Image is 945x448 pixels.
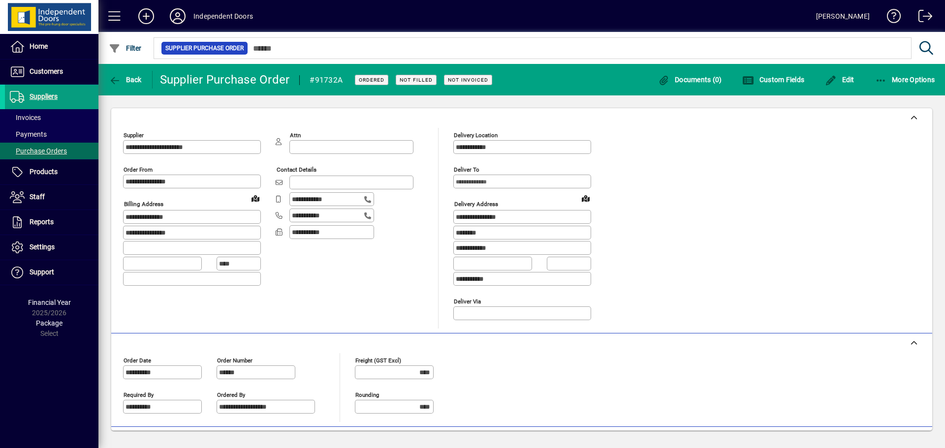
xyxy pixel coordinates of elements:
span: Invoices [10,114,41,121]
span: Custom Fields [742,76,804,84]
span: Suppliers [30,92,58,100]
mat-label: Deliver via [454,298,481,304]
span: Filter [109,44,142,52]
a: Products [5,160,98,184]
a: Reports [5,210,98,235]
div: [PERSON_NAME] [816,8,870,24]
a: Knowledge Base [880,2,901,34]
span: Purchase Orders [10,147,67,155]
mat-label: Delivery Location [454,132,498,139]
mat-label: Deliver To [454,166,479,173]
mat-label: Required by [124,391,154,398]
mat-label: Order from [124,166,153,173]
a: Logout [911,2,933,34]
mat-label: Freight (GST excl) [355,357,401,363]
span: More Options [875,76,935,84]
span: Products [30,168,58,176]
span: Documents (0) [658,76,722,84]
mat-label: Rounding [355,391,379,398]
button: Edit [822,71,857,89]
mat-label: Order date [124,357,151,363]
span: Edit [825,76,854,84]
button: Documents (0) [656,71,724,89]
span: Settings [30,243,55,251]
span: Ordered [359,77,384,83]
button: Add [130,7,162,25]
button: Custom Fields [740,71,807,89]
span: Financial Year [28,299,71,306]
a: Invoices [5,109,98,126]
app-page-header-button: Back [98,71,153,89]
button: More Options [873,71,938,89]
button: Profile [162,7,193,25]
a: Customers [5,60,98,84]
div: Supplier Purchase Order [160,72,290,88]
mat-label: Ordered by [217,391,245,398]
span: Back [109,76,142,84]
a: Payments [5,126,98,143]
a: Home [5,34,98,59]
a: View on map [578,190,594,206]
a: Staff [5,185,98,209]
button: Filter [106,39,144,57]
a: Settings [5,235,98,260]
span: Payments [10,130,47,138]
span: Staff [30,193,45,201]
mat-label: Order number [217,357,252,363]
span: Not Filled [400,77,433,83]
span: Supplier Purchase Order [165,43,244,53]
span: Package [36,319,63,327]
span: Home [30,42,48,50]
mat-label: Attn [290,132,301,139]
span: Reports [30,218,54,226]
div: #91732A [310,72,343,88]
a: Support [5,260,98,285]
span: Support [30,268,54,276]
mat-label: Supplier [124,132,144,139]
a: View on map [248,190,263,206]
a: Purchase Orders [5,143,98,159]
span: Not Invoiced [448,77,488,83]
div: Independent Doors [193,8,253,24]
button: Back [106,71,144,89]
span: Customers [30,67,63,75]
